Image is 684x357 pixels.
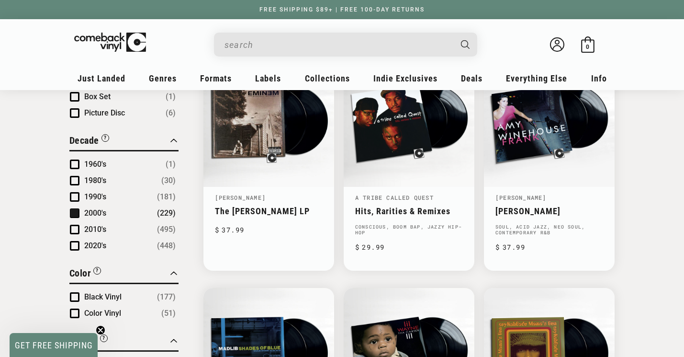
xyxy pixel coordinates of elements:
span: Indie Exclusives [373,73,437,83]
a: [PERSON_NAME] [215,194,266,201]
input: When autocomplete results are available use up and down arrows to review and enter to select [224,35,451,55]
a: A Tribe Called Quest [355,194,434,201]
div: GET FREE SHIPPINGClose teaser [10,333,98,357]
span: GET FREE SHIPPING [15,340,93,350]
span: Number of products: (1) [166,159,176,170]
button: Search [452,33,478,57]
a: [PERSON_NAME] [495,194,547,201]
a: FREE SHIPPING $89+ | FREE 100-DAY RETURNS [250,6,434,13]
span: Picture Disc [84,108,125,117]
span: Genres [149,73,177,83]
span: Everything Else [506,73,567,83]
span: Number of products: (448) [157,240,176,252]
span: Number of products: (229) [157,207,176,219]
button: Filter by Decade [69,133,109,150]
span: Number of products: (51) [161,308,176,319]
span: Deals [461,73,482,83]
span: Box Set [84,92,111,101]
span: Formats [200,73,232,83]
span: Number of products: (1) [166,91,176,103]
span: Number of products: (177) [157,291,176,303]
button: Filter by Color [69,266,101,283]
span: 1980's [84,176,106,185]
span: Info [591,73,607,83]
div: Search [214,33,477,57]
span: Labels [255,73,281,83]
span: Number of products: (30) [161,175,176,186]
a: Hits, Rarities & Remixes [355,206,463,216]
button: Close teaser [96,325,105,335]
button: Filter by Weight [69,334,108,350]
span: Color Vinyl [84,309,121,318]
span: Just Landed [78,73,125,83]
span: 0 [586,43,589,50]
span: 2020's [84,241,106,250]
span: Number of products: (181) [157,191,176,203]
a: [PERSON_NAME] [495,206,603,216]
a: The [PERSON_NAME] LP [215,206,323,216]
span: Black Vinyl [84,292,122,301]
span: Decade [69,135,99,146]
span: 2010's [84,225,106,234]
span: Number of products: (495) [157,224,176,235]
span: Number of products: (6) [166,107,176,119]
span: 1960's [84,160,106,169]
span: 1990's [84,192,106,201]
span: Collections [305,73,350,83]
span: 2000's [84,208,106,218]
span: Color [69,267,91,279]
